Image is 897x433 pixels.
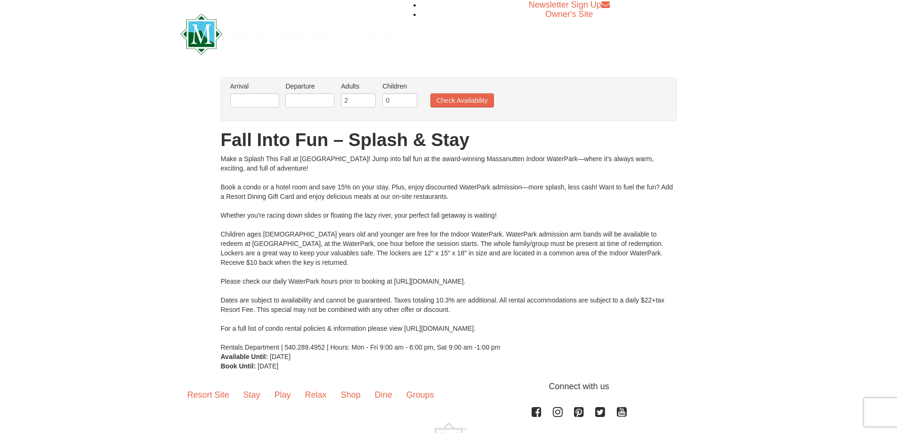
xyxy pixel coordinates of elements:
label: Adults [341,82,376,91]
a: Stay [236,380,267,409]
span: [DATE] [270,353,291,360]
a: Resort Site [180,380,236,409]
a: Groups [399,380,441,409]
label: Arrival [230,82,279,91]
div: Make a Splash This Fall at [GEOGRAPHIC_DATA]! Jump into fall fun at the award-winning Massanutten... [221,154,677,352]
a: Play [267,380,298,409]
label: Children [382,82,417,91]
button: Check Availability [430,93,494,107]
span: [DATE] [258,362,278,370]
a: Relax [298,380,334,409]
a: Owner's Site [545,9,593,19]
strong: Book Until: [221,362,256,370]
img: Massanutten Resort Logo [180,14,396,55]
a: Massanutten Resort [180,22,396,44]
strong: Available Until: [221,353,268,360]
label: Departure [285,82,334,91]
p: Connect with us [180,380,717,393]
a: Dine [368,380,399,409]
a: Shop [334,380,368,409]
h1: Fall Into Fun – Splash & Stay [221,131,677,149]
